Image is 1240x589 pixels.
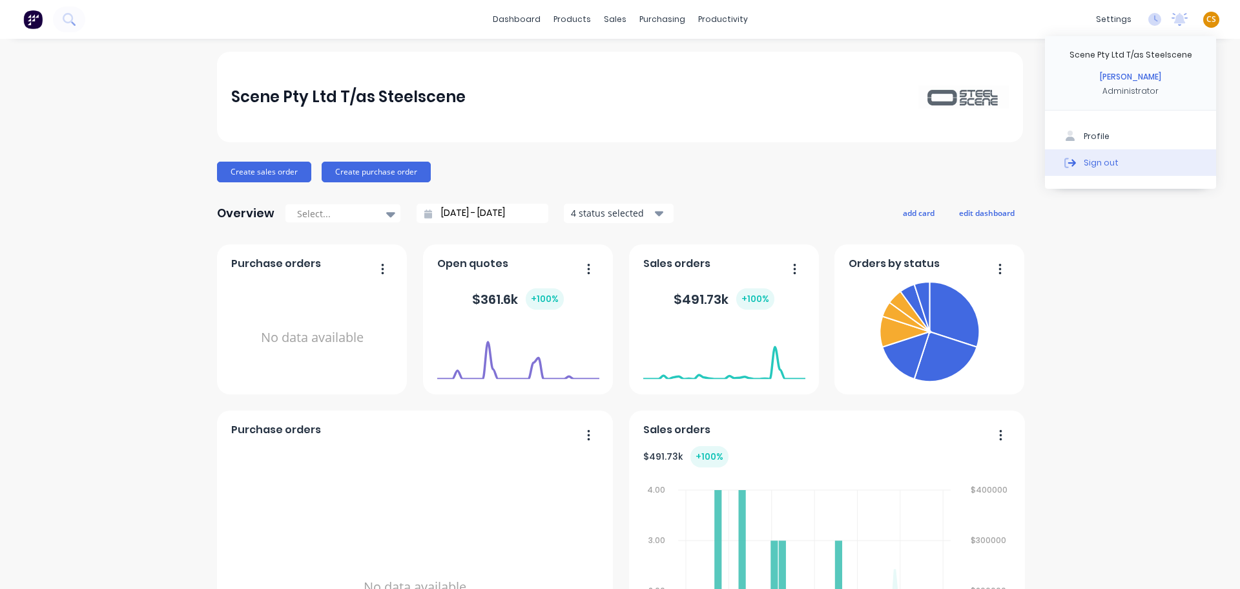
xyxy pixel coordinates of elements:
div: Sign out [1084,156,1119,168]
tspan: 3.00 [648,535,665,546]
div: products [547,10,597,29]
div: Scene Pty Ltd T/as Steelscene [1069,49,1192,61]
div: Profile [1084,131,1110,142]
span: Orders by status [849,256,940,272]
span: Sales orders [643,256,710,272]
div: + 100 % [736,288,774,310]
div: purchasing [633,10,692,29]
tspan: $400000 [971,484,1008,495]
button: Profile [1045,123,1216,149]
div: settings [1090,10,1138,29]
div: 4 status selected [571,206,652,220]
button: edit dashboard [951,204,1023,221]
tspan: 4.00 [647,484,665,495]
button: Create sales order [217,162,311,182]
div: Scene Pty Ltd T/as Steelscene [231,84,466,110]
span: CS [1206,14,1216,25]
div: sales [597,10,633,29]
div: productivity [692,10,754,29]
div: $ 491.73k [674,288,774,310]
button: Create purchase order [322,162,431,182]
button: 4 status selected [564,204,674,223]
button: add card [894,204,943,221]
tspan: $300000 [971,535,1006,546]
span: Purchase orders [231,256,321,272]
div: Overview [217,200,274,226]
button: Sign out [1045,149,1216,175]
img: Factory [23,10,43,29]
div: Administrator [1102,85,1159,97]
a: dashboard [486,10,547,29]
span: Purchase orders [231,422,321,438]
div: $ 361.6k [472,288,564,310]
div: No data available [231,277,393,399]
span: Open quotes [437,256,508,272]
img: Scene Pty Ltd T/as Steelscene [918,85,1009,108]
div: $ 491.73k [643,446,728,467]
div: [PERSON_NAME] [1100,71,1161,83]
div: + 100 % [526,288,564,310]
div: + 100 % [690,446,728,467]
